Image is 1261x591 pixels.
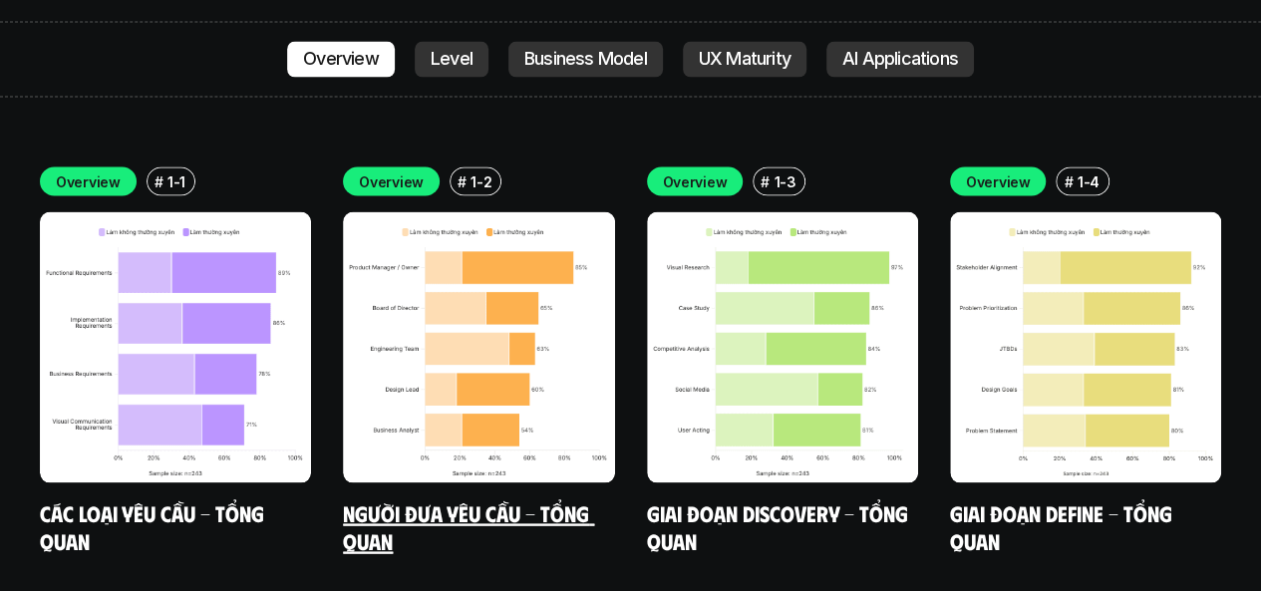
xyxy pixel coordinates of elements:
a: Giai đoạn Discovery - Tổng quan [647,498,913,553]
p: Overview [663,170,728,191]
a: UX Maturity [683,41,806,77]
a: Người đưa yêu cầu - Tổng quan [343,498,594,553]
p: Overview [359,170,424,191]
p: Level [431,49,473,69]
a: Business Model [508,41,663,77]
p: AI Applications [842,49,958,69]
p: 1-3 [774,170,795,191]
p: 1-2 [471,170,491,191]
a: Giai đoạn Define - Tổng quan [950,498,1177,553]
h6: # [458,173,467,188]
p: UX Maturity [699,49,790,69]
a: AI Applications [826,41,974,77]
h6: # [1064,173,1073,188]
a: Level [415,41,488,77]
a: Overview [287,41,395,77]
p: 1-1 [167,170,185,191]
p: Overview [303,49,379,69]
h6: # [155,173,163,188]
p: Business Model [524,49,647,69]
h6: # [761,173,770,188]
p: Overview [966,170,1031,191]
p: 1-4 [1078,170,1100,191]
p: Overview [56,170,121,191]
a: Các loại yêu cầu - Tổng quan [40,498,269,553]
